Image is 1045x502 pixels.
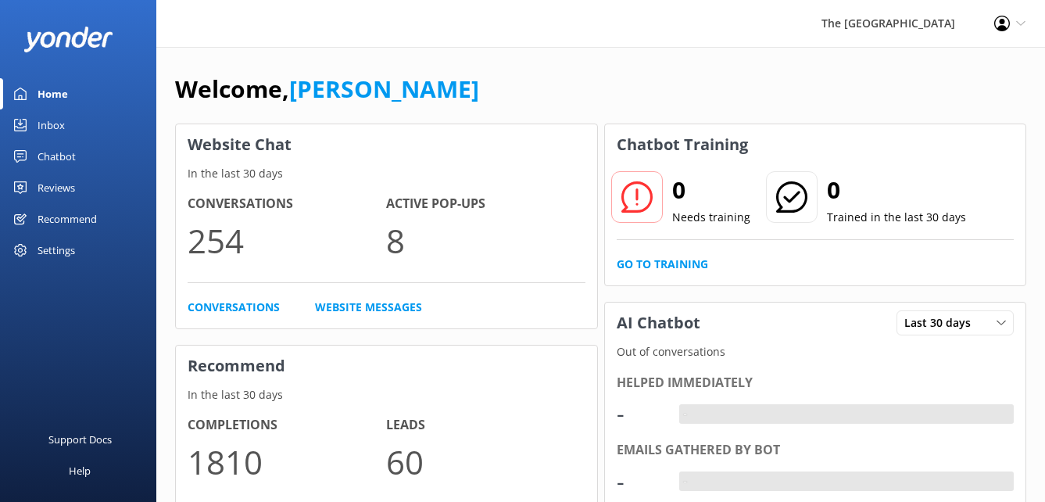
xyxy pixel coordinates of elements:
[176,165,597,182] p: In the last 30 days
[386,436,585,488] p: 60
[617,395,664,432] div: -
[69,455,91,486] div: Help
[38,109,65,141] div: Inbox
[176,386,597,403] p: In the last 30 days
[38,141,76,172] div: Chatbot
[679,404,691,425] div: -
[904,314,980,332] span: Last 30 days
[672,209,750,226] p: Needs training
[23,27,113,52] img: yonder-white-logo.png
[176,346,597,386] h3: Recommend
[827,209,966,226] p: Trained in the last 30 days
[188,436,386,488] p: 1810
[38,235,75,266] div: Settings
[386,194,585,214] h4: Active Pop-ups
[48,424,112,455] div: Support Docs
[188,214,386,267] p: 254
[175,70,479,108] h1: Welcome,
[605,303,712,343] h3: AI Chatbot
[289,73,479,105] a: [PERSON_NAME]
[605,124,760,165] h3: Chatbot Training
[176,124,597,165] h3: Website Chat
[617,463,664,500] div: -
[188,194,386,214] h4: Conversations
[827,171,966,209] h2: 0
[38,78,68,109] div: Home
[672,171,750,209] h2: 0
[617,440,1015,461] div: Emails gathered by bot
[315,299,422,316] a: Website Messages
[188,415,386,436] h4: Completions
[605,343,1026,360] p: Out of conversations
[617,373,1015,393] div: Helped immediately
[38,172,75,203] div: Reviews
[617,256,708,273] a: Go to Training
[386,415,585,436] h4: Leads
[188,299,280,316] a: Conversations
[386,214,585,267] p: 8
[38,203,97,235] div: Recommend
[679,472,691,492] div: -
